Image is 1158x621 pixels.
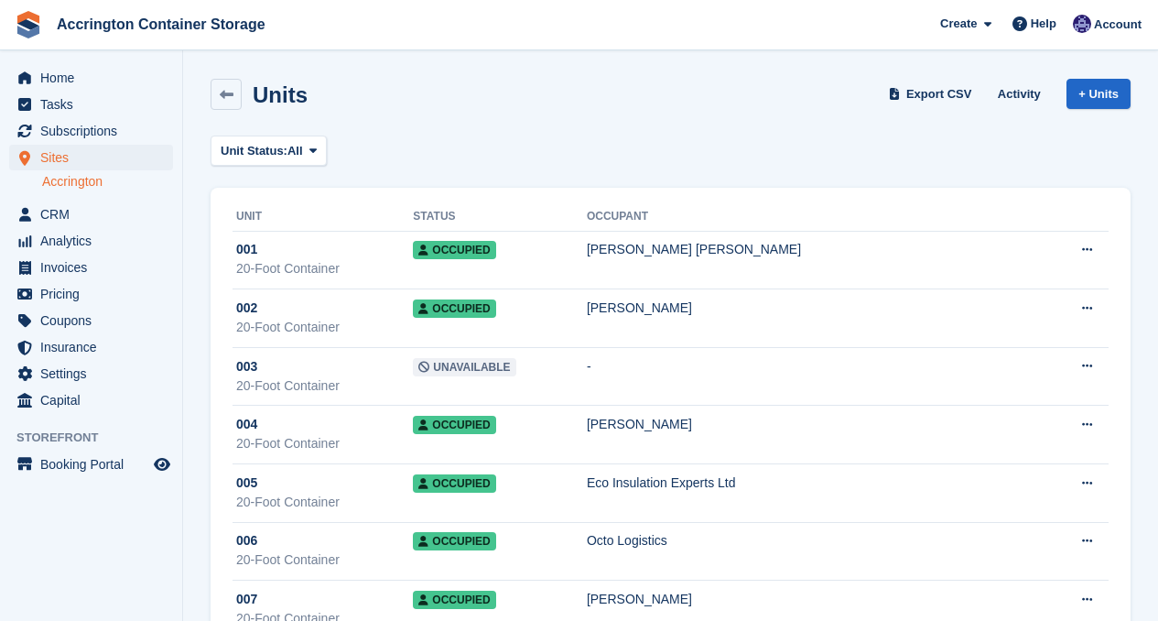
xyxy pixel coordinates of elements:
[236,531,257,550] span: 006
[40,361,150,387] span: Settings
[9,308,173,333] a: menu
[40,65,150,91] span: Home
[9,255,173,280] a: menu
[40,202,150,227] span: CRM
[587,347,1044,406] td: -
[940,15,977,33] span: Create
[236,240,257,259] span: 001
[587,299,1044,318] div: [PERSON_NAME]
[42,173,173,191] a: Accrington
[236,357,257,376] span: 003
[40,255,150,280] span: Invoices
[236,318,413,337] div: 20-Foot Container
[587,202,1044,232] th: Occupant
[413,358,515,376] span: Unavailable
[40,92,150,117] span: Tasks
[40,281,150,307] span: Pricing
[9,145,173,170] a: menu
[40,118,150,144] span: Subscriptions
[236,259,413,278] div: 20-Foot Container
[413,241,495,259] span: Occupied
[236,299,257,318] span: 002
[587,415,1044,434] div: [PERSON_NAME]
[236,434,413,453] div: 20-Foot Container
[990,79,1048,109] a: Activity
[1073,15,1091,33] img: Jacob Connolly
[236,474,257,493] span: 005
[236,376,413,396] div: 20-Foot Container
[40,452,150,477] span: Booking Portal
[9,65,173,91] a: menu
[587,474,1044,493] div: Eco Insulation Experts Ltd
[9,361,173,387] a: menu
[49,9,273,39] a: Accrington Container Storage
[236,493,413,512] div: 20-Foot Container
[233,202,413,232] th: Unit
[9,387,173,413] a: menu
[9,202,173,227] a: menu
[40,334,150,360] span: Insurance
[1066,79,1131,109] a: + Units
[9,281,173,307] a: menu
[587,240,1044,259] div: [PERSON_NAME] [PERSON_NAME]
[413,591,495,609] span: Occupied
[413,474,495,493] span: Occupied
[413,532,495,550] span: Occupied
[40,387,150,413] span: Capital
[211,136,327,166] button: Unit Status: All
[587,531,1044,550] div: Octo Logistics
[1094,16,1142,34] span: Account
[906,85,972,103] span: Export CSV
[413,202,587,232] th: Status
[413,416,495,434] span: Occupied
[9,92,173,117] a: menu
[40,308,150,333] span: Coupons
[40,145,150,170] span: Sites
[151,453,173,475] a: Preview store
[9,228,173,254] a: menu
[15,11,42,38] img: stora-icon-8386f47178a22dfd0bd8f6a31ec36ba5ce8667c1dd55bd0f319d3a0aa187defe.svg
[253,82,308,107] h2: Units
[40,228,150,254] span: Analytics
[9,334,173,360] a: menu
[587,590,1044,609] div: [PERSON_NAME]
[236,550,413,570] div: 20-Foot Container
[221,142,287,160] span: Unit Status:
[1031,15,1056,33] span: Help
[236,415,257,434] span: 004
[287,142,303,160] span: All
[885,79,979,109] a: Export CSV
[9,452,173,477] a: menu
[16,429,182,447] span: Storefront
[236,590,257,609] span: 007
[413,300,495,318] span: Occupied
[9,118,173,144] a: menu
